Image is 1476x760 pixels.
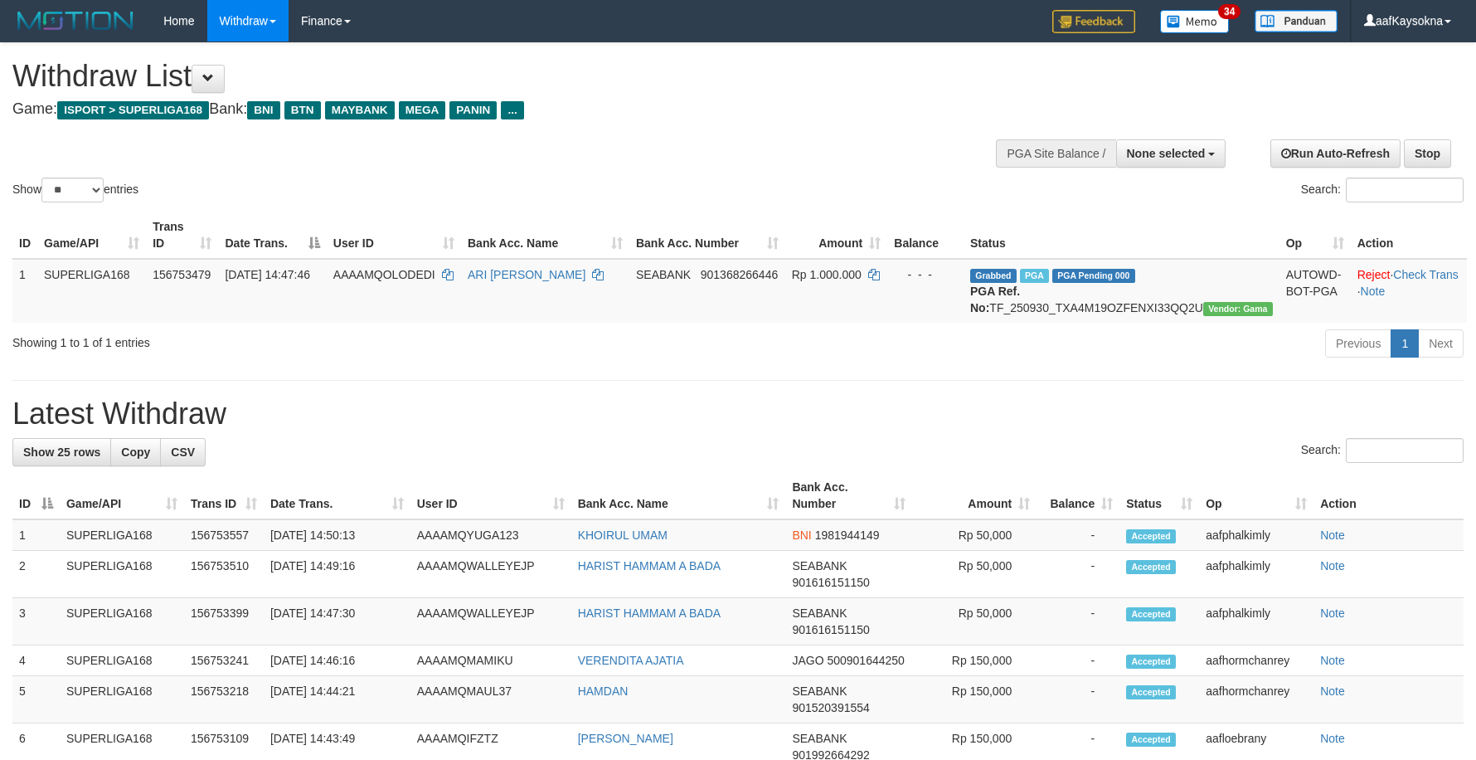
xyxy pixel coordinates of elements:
[792,701,869,714] span: Copy 901520391554 to clipboard
[1255,10,1338,32] img: panduan.png
[410,472,571,519] th: User ID: activate to sort column ascending
[12,438,111,466] a: Show 25 rows
[1346,178,1464,202] input: Search:
[12,551,60,598] td: 2
[1119,472,1199,519] th: Status: activate to sort column ascending
[1037,676,1119,723] td: -
[792,268,862,281] span: Rp 1.000.000
[1320,529,1345,542] a: Note
[1052,269,1135,283] span: PGA Pending
[60,519,184,551] td: SUPERLIGA168
[792,529,811,542] span: BNI
[12,259,37,323] td: 1
[1126,733,1176,747] span: Accepted
[1037,598,1119,646] td: -
[970,285,1020,314] b: PGA Ref. No:
[60,598,184,646] td: SUPERLIGA168
[12,212,37,259] th: ID
[57,101,209,119] span: ISPORT > SUPERLIGA168
[146,212,218,259] th: Trans ID: activate to sort column ascending
[1199,646,1313,676] td: aafhormchanrey
[184,598,264,646] td: 156753399
[1279,212,1351,259] th: Op: activate to sort column ascending
[325,101,395,119] span: MAYBANK
[792,576,869,589] span: Copy 901616151150 to clipboard
[12,646,60,676] td: 4
[1270,139,1401,168] a: Run Auto-Refresh
[1320,684,1345,698] a: Note
[12,676,60,723] td: 5
[1160,10,1230,33] img: Button%20Memo.svg
[410,676,571,723] td: AAAAMQMAUL37
[410,519,571,551] td: AAAAMQYUGA123
[110,438,161,466] a: Copy
[1391,329,1419,358] a: 1
[792,559,847,572] span: SEABANK
[912,551,1037,598] td: Rp 50,000
[1037,519,1119,551] td: -
[970,269,1017,283] span: Grabbed
[184,472,264,519] th: Trans ID: activate to sort column ascending
[1126,529,1176,543] span: Accepted
[1320,732,1345,745] a: Note
[1301,178,1464,202] label: Search:
[121,446,150,459] span: Copy
[912,598,1037,646] td: Rp 50,000
[1301,438,1464,463] label: Search:
[815,529,880,542] span: Copy 1981944149 to clipboard
[12,598,60,646] td: 3
[153,268,211,281] span: 156753479
[225,268,309,281] span: [DATE] 14:47:46
[1199,598,1313,646] td: aafphalkimly
[964,212,1279,259] th: Status
[636,268,691,281] span: SEABANK
[461,212,629,259] th: Bank Acc. Name: activate to sort column ascending
[468,268,585,281] a: ARI [PERSON_NAME]
[1127,147,1206,160] span: None selected
[1199,676,1313,723] td: aafhormchanrey
[1126,655,1176,669] span: Accepted
[184,551,264,598] td: 156753510
[964,259,1279,323] td: TF_250930_TXA4M19OZFENXI33QQ2U
[1361,285,1386,298] a: Note
[1320,654,1345,667] a: Note
[578,732,673,745] a: [PERSON_NAME]
[792,732,847,745] span: SEABANK
[1037,472,1119,519] th: Balance: activate to sort column ascending
[792,623,869,636] span: Copy 901616151150 to clipboard
[171,446,195,459] span: CSV
[12,8,138,33] img: MOTION_logo.png
[410,551,571,598] td: AAAAMQWALLEYEJP
[1020,269,1049,283] span: Marked by aafheankoy
[785,212,887,259] th: Amount: activate to sort column ascending
[578,654,684,667] a: VERENDITA AJATIA
[912,472,1037,519] th: Amount: activate to sort column ascending
[41,178,104,202] select: Showentries
[1393,268,1459,281] a: Check Trans
[37,259,146,323] td: SUPERLIGA168
[792,684,847,698] span: SEABANK
[1116,139,1226,168] button: None selected
[578,684,629,698] a: HAMDAN
[399,101,446,119] span: MEGA
[12,519,60,551] td: 1
[1037,646,1119,676] td: -
[571,472,786,519] th: Bank Acc. Name: activate to sort column ascending
[1203,302,1273,316] span: Vendor URL: https://trx31.1velocity.biz
[1218,4,1241,19] span: 34
[578,559,721,572] a: HARIST HAMMAM A BADA
[284,101,321,119] span: BTN
[410,598,571,646] td: AAAAMQWALLEYEJP
[12,397,1464,431] h1: Latest Withdraw
[1351,259,1467,323] td: · ·
[264,519,410,551] td: [DATE] 14:50:13
[912,646,1037,676] td: Rp 150,000
[12,101,968,118] h4: Game: Bank:
[12,472,60,519] th: ID: activate to sort column descending
[327,212,461,259] th: User ID: activate to sort column ascending
[333,268,435,281] span: AAAAMQOLODEDI
[264,598,410,646] td: [DATE] 14:47:30
[1126,607,1176,621] span: Accepted
[12,60,968,93] h1: Withdraw List
[894,266,957,283] div: - - -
